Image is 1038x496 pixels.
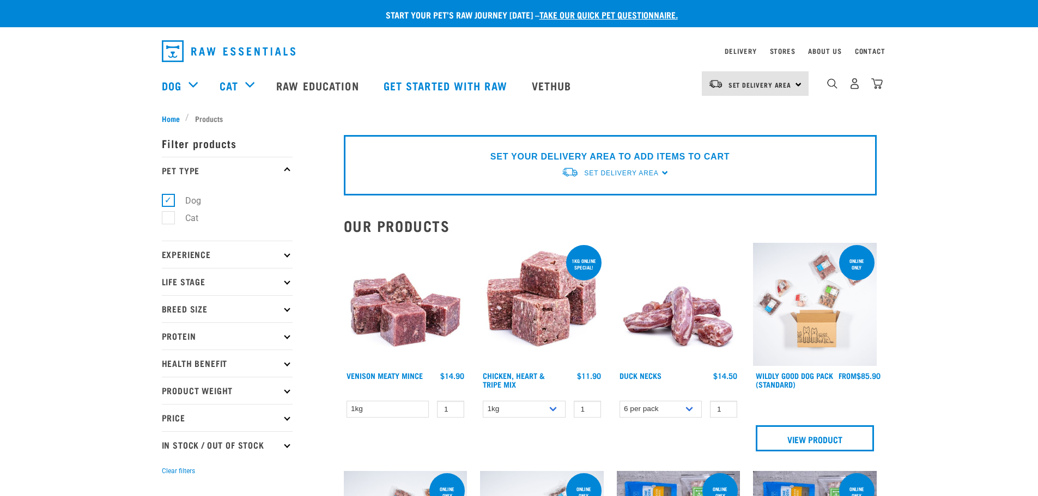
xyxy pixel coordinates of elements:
span: Set Delivery Area [729,83,792,87]
p: Health Benefit [162,350,293,377]
img: home-icon@2x.png [871,78,883,89]
label: Cat [168,211,203,225]
a: Raw Education [265,64,372,107]
p: SET YOUR DELIVERY AREA TO ADD ITEMS TO CART [490,150,730,163]
a: View Product [756,425,874,451]
img: van-moving.png [561,167,579,178]
img: Raw Essentials Logo [162,40,295,62]
img: user.png [849,78,860,89]
label: Dog [168,194,205,207]
p: Filter products [162,130,293,157]
a: Cat [220,77,238,94]
a: Chicken, Heart & Tripe Mix [483,373,545,386]
div: $85.90 [839,371,881,380]
button: Clear filters [162,466,195,476]
a: Home [162,113,186,124]
a: Wildly Good Dog Pack (Standard) [756,373,833,386]
p: Product Weight [162,377,293,404]
img: 1062 Chicken Heart Tripe Mix 01 [480,243,604,366]
div: Online Only [839,253,875,275]
p: Protein [162,322,293,350]
p: Pet Type [162,157,293,184]
div: $14.90 [440,371,464,380]
nav: breadcrumbs [162,113,877,124]
span: FROM [839,373,857,377]
a: Dog [162,77,181,94]
a: Duck Necks [620,373,661,377]
img: 1117 Venison Meat Mince 01 [344,243,468,366]
img: home-icon-1@2x.png [827,78,837,89]
p: Breed Size [162,295,293,322]
a: Delivery [725,49,756,53]
input: 1 [574,401,601,418]
span: Set Delivery Area [584,169,658,177]
p: Experience [162,241,293,268]
img: van-moving.png [708,79,723,89]
input: 1 [710,401,737,418]
a: Stores [770,49,796,53]
span: Home [162,113,180,124]
div: $11.90 [577,371,601,380]
p: In Stock / Out Of Stock [162,431,293,458]
a: About Us [808,49,841,53]
a: Get started with Raw [373,64,521,107]
a: Contact [855,49,885,53]
img: Pile Of Duck Necks For Pets [617,243,740,366]
img: Dog 0 2sec [753,243,877,366]
div: 1kg online special! [566,253,602,275]
nav: dropdown navigation [153,36,885,66]
div: $14.50 [713,371,737,380]
h2: Our Products [344,217,877,234]
a: Venison Meaty Mince [347,373,423,377]
a: take our quick pet questionnaire. [539,12,678,17]
a: Vethub [521,64,585,107]
p: Life Stage [162,268,293,295]
input: 1 [437,401,464,418]
p: Price [162,404,293,431]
